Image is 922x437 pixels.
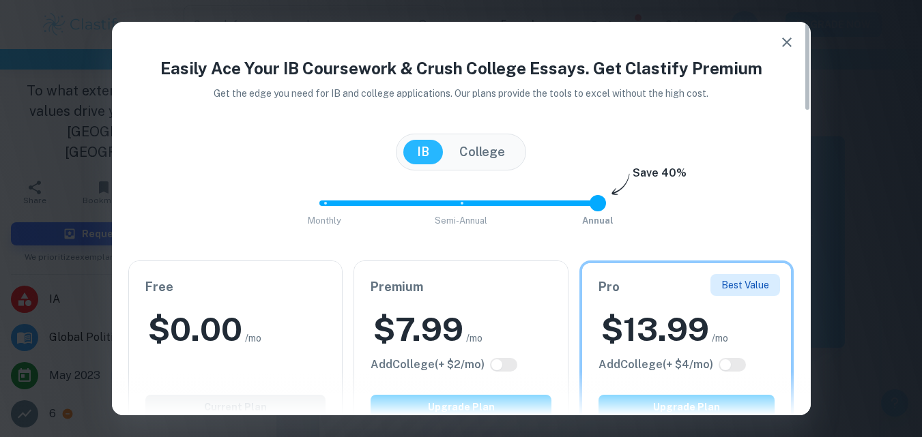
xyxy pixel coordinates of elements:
span: /mo [712,331,728,346]
h6: Premium [371,277,551,297]
span: /mo [245,331,261,346]
h6: Free [145,277,326,297]
h6: Click to see all the additional College features. [599,357,713,373]
p: Best Value [721,277,769,292]
span: Monthly [308,215,341,226]
h2: $ 13.99 [601,307,709,351]
span: Annual [582,215,614,226]
button: IB [403,140,443,164]
img: subscription-arrow.svg [611,173,630,196]
span: /mo [466,331,482,346]
h4: Easily Ace Your IB Coursework & Crush College Essays. Get Clastify Premium [128,56,794,80]
h6: Pro [599,277,775,297]
h2: $ 0.00 [148,307,242,351]
p: Get the edge you need for IB and college applications. Our plans provide the tools to excel witho... [195,86,727,101]
h6: Click to see all the additional College features. [371,357,485,373]
button: College [446,140,519,164]
span: Semi-Annual [435,215,487,226]
h6: Save 40% [633,165,687,188]
h2: $ 7.99 [373,307,463,351]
